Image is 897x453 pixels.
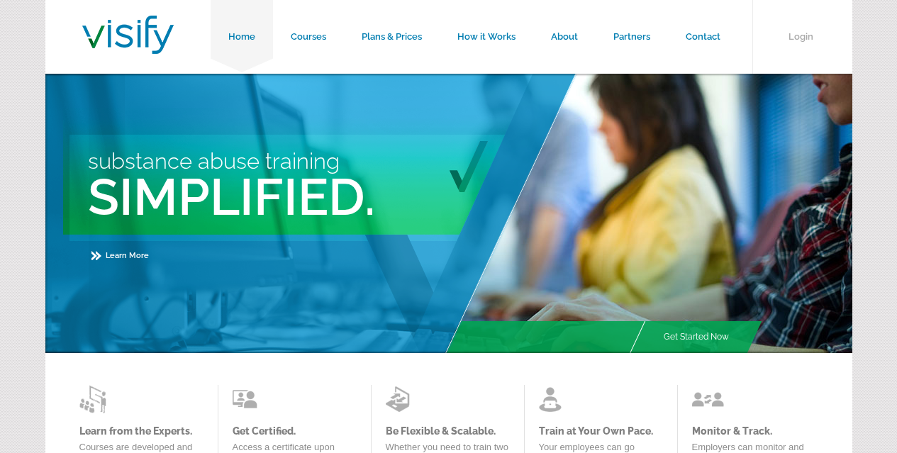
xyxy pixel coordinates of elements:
[386,385,418,413] img: Learn from the Experts
[646,321,747,353] a: Get Started Now
[539,425,663,437] a: Train at Your Own Pace.
[233,385,264,413] img: Learn from the Experts
[444,74,852,353] img: Main Image
[91,251,149,260] a: Learn More
[82,16,174,54] img: Visify Training
[692,385,724,413] img: Learn from the Experts
[539,385,571,413] img: Learn from the Experts
[88,148,580,174] h3: Substance Abuse Training
[233,425,357,437] a: Get Certified.
[82,38,174,58] a: Visify Training
[79,425,204,437] a: Learn from the Experts.
[386,425,510,437] a: Be Flexible & Scalable.
[88,167,580,227] h2: Simplified.
[692,425,816,437] a: Monitor & Track.
[79,385,111,413] img: Learn from the Experts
